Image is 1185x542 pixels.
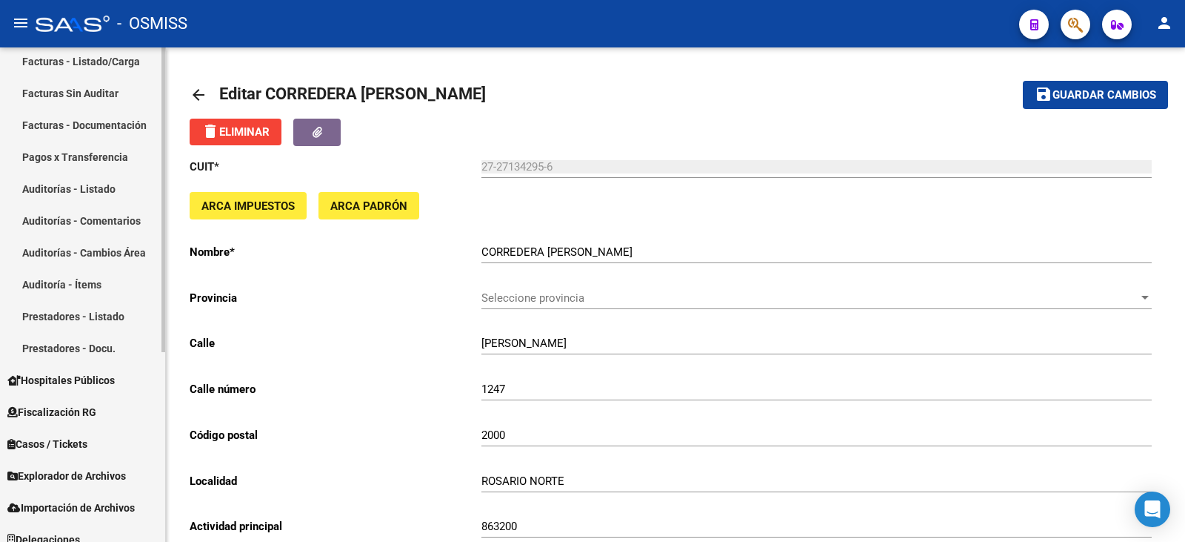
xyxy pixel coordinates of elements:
[201,199,295,213] span: ARCA Impuestos
[7,372,115,389] span: Hospitales Públicos
[190,192,307,219] button: ARCA Impuestos
[190,518,481,535] p: Actividad principal
[12,14,30,32] mat-icon: menu
[190,290,481,306] p: Provincia
[7,404,96,420] span: Fiscalización RG
[1155,14,1173,32] mat-icon: person
[7,468,126,484] span: Explorador de Archivos
[201,125,270,139] span: Eliminar
[201,122,219,140] mat-icon: delete
[219,85,486,103] span: Editar CORREDERA [PERSON_NAME]
[190,244,481,260] p: Nombre
[7,500,135,516] span: Importación de Archivos
[190,381,481,397] p: Calle número
[1052,89,1156,102] span: Guardar cambios
[117,7,187,40] span: - OSMISS
[330,199,407,213] span: ARCA Padrón
[190,335,481,351] p: Calle
[190,473,481,489] p: Localidad
[1023,81,1168,108] button: Guardar cambios
[190,86,207,104] mat-icon: arrow_back
[318,192,419,219] button: ARCA Padrón
[190,159,481,175] p: CUIT
[190,119,281,145] button: Eliminar
[7,436,87,452] span: Casos / Tickets
[481,291,1138,305] span: Seleccione provincia
[1135,492,1170,527] div: Open Intercom Messenger
[190,427,481,443] p: Código postal
[1035,85,1052,103] mat-icon: save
